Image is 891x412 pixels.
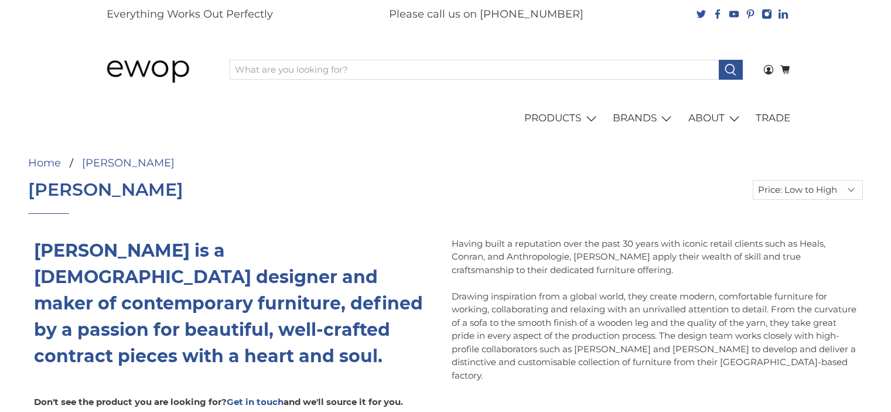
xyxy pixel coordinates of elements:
a: Get in touch [227,396,284,407]
p: Everything Works Out Perfectly [107,6,273,22]
a: [PERSON_NAME] [82,158,175,168]
h1: [PERSON_NAME] [28,180,183,200]
p: Drawing inspiration from a global world, they create modern, comfortable furniture for working, c... [452,290,857,383]
strong: Don't see the product you are looking for? and we'll source it for you. [34,396,403,407]
a: Home [28,158,61,168]
nav: main navigation [94,102,797,135]
a: PRODUCTS [518,102,606,135]
input: What are you looking for? [230,60,719,80]
a: ABOUT [681,102,749,135]
strong: [PERSON_NAME] is a [DEMOGRAPHIC_DATA] designer and maker of contemporary furniture, defined by a ... [34,240,423,367]
a: BRANDS [606,102,682,135]
div: Having built a reputation over the past 30 years with iconic retail clients such as Heals, Conran... [452,237,857,396]
p: Please call us on [PHONE_NUMBER] [389,6,583,22]
a: TRADE [749,102,797,135]
nav: breadcrumbs [28,158,355,168]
